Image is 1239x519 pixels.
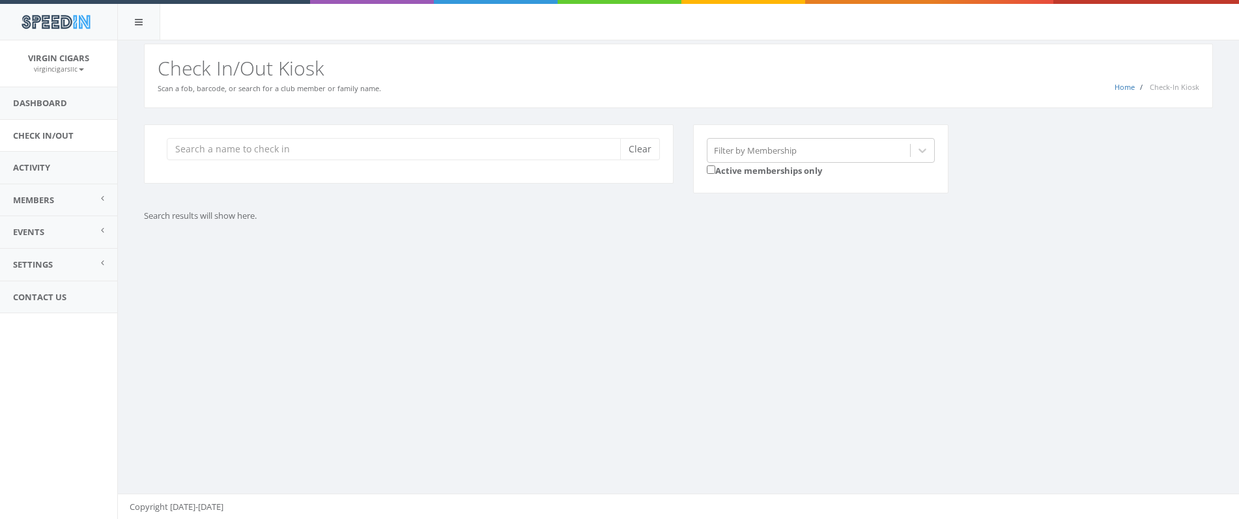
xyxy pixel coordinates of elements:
small: virgincigarsllc [34,64,84,74]
small: Scan a fob, barcode, or search for a club member or family name. [158,83,381,93]
span: Contact Us [13,291,66,303]
span: Check-In Kiosk [1150,82,1199,92]
div: Filter by Membership [714,144,797,156]
span: Events [13,226,44,238]
span: Members [13,194,54,206]
a: virgincigarsllc [34,63,84,74]
a: Home [1115,82,1135,92]
img: speedin_logo.png [15,10,96,34]
span: Settings [13,259,53,270]
label: Active memberships only [707,163,822,177]
button: Clear [620,138,660,160]
input: Search a name to check in [167,138,630,160]
h2: Check In/Out Kiosk [158,57,1199,79]
span: Virgin Cigars [28,52,89,64]
p: Search results will show here. [144,210,750,222]
input: Active memberships only [707,165,715,174]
